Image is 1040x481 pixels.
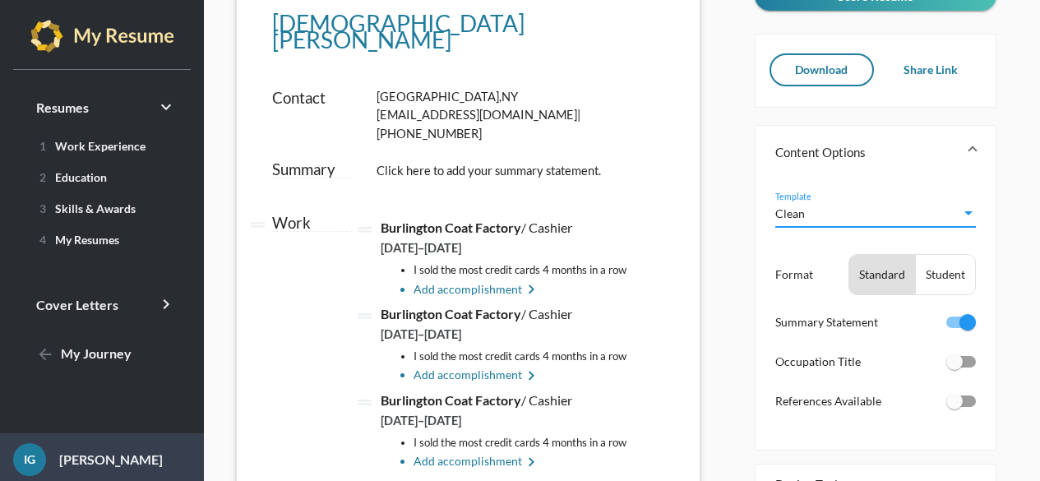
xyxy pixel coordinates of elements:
div: Content Options [756,178,996,450]
span: – [418,241,424,255]
span: [DEMOGRAPHIC_DATA] [272,9,525,37]
span: / Cashier [521,392,572,408]
i: keyboard_arrow_right [156,294,176,314]
span: [DATE] [424,414,461,428]
span: Burlington Coat Factory [381,306,582,321]
li: References Available [775,391,976,425]
mat-icon: arrow_back [36,345,56,365]
li: I sold the most credit cards 4 months in a row [414,348,665,365]
mat-expansion-panel-header: Content Options [756,126,996,178]
mat-icon: keyboard_arrow_right [522,453,542,473]
mat-icon: keyboard_arrow_right [522,280,542,300]
i: drag_handle [247,215,268,235]
span: [PHONE_NUMBER] [377,127,482,141]
a: 2Education [20,164,184,190]
button: Standard [849,255,915,294]
span: NY [502,90,518,104]
button: Share Link [880,53,982,86]
span: – [418,327,424,341]
mat-icon: keyboard_arrow_right [522,367,542,386]
li: I sold the most credit cards 4 months in a row [414,261,665,279]
span: [PERSON_NAME] [272,25,451,53]
span: | [577,108,580,122]
a: 3Skills & Awards [20,195,184,221]
span: Skills & Awards [33,201,136,215]
span: Resumes [36,99,89,115]
li: Add accomplishment [414,366,665,386]
span: Burlington Coat Factory [381,220,582,235]
span: [DATE] [424,241,461,255]
li: Occupation Title [775,352,976,386]
a: 4My Resumes [20,226,184,252]
span: / Cashier [521,306,572,321]
i: drag_handle [354,392,375,413]
li: Add accomplishment [414,280,665,300]
span: Education [33,170,107,184]
button: Student [916,255,975,294]
div: IG [13,443,46,476]
span: – [418,414,424,428]
span: [DATE] [424,327,461,341]
img: my-resume-light.png [30,20,174,53]
mat-panel-title: Content Options [775,144,956,160]
li: Format [775,254,976,295]
li: Summary Statement [775,312,976,346]
span: Burlington Coat Factory [381,392,582,408]
span: 3 [39,201,46,215]
span: [GEOGRAPHIC_DATA], [377,90,502,104]
span: Share Link [904,62,958,76]
a: 1Work Experience [20,132,184,159]
i: drag_handle [354,306,375,326]
li: Add accomplishment [414,452,665,472]
span: 4 [39,233,46,247]
li: I sold the most credit cards 4 months in a row [414,434,665,451]
a: My Journey [20,335,184,374]
span: [EMAIL_ADDRESS][DOMAIN_NAME] [377,108,577,122]
span: Cover Letters [36,297,118,312]
i: drag_handle [354,220,375,240]
mat-select: Template [775,205,976,222]
span: Clean [775,206,805,220]
span: / Cashier [521,220,572,235]
span: Work Experience [33,139,146,153]
span: [DATE] [381,327,418,341]
i: keyboard_arrow_right [156,97,176,117]
span: 1 [39,139,46,153]
span: My Journey [36,345,132,361]
span: Download [795,62,848,76]
span: [DATE] [381,414,418,428]
p: Contact [260,88,364,130]
span: My Resumes [33,233,119,247]
button: Download [770,53,873,86]
p: [PERSON_NAME] [46,450,163,469]
span: 2 [39,170,46,184]
span: [DATE] [381,241,418,255]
